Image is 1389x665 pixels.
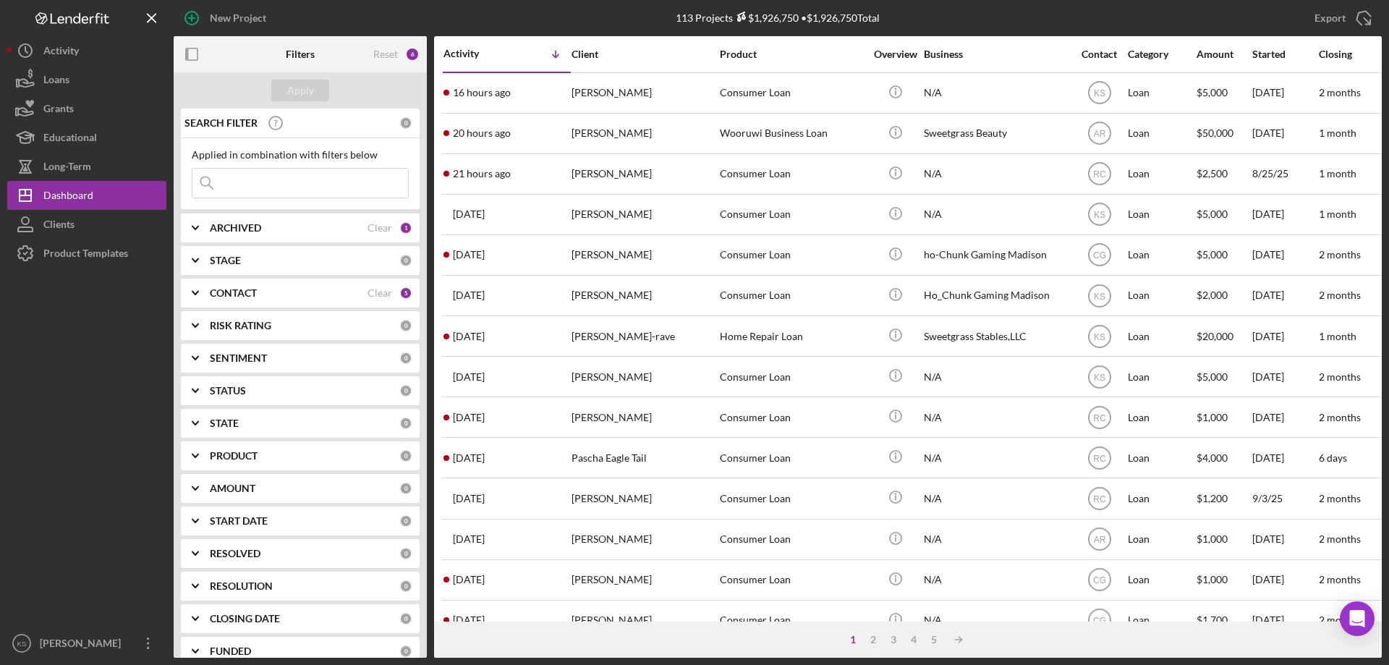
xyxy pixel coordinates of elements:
div: [DATE] [1252,74,1317,112]
div: [DATE] [1252,439,1317,477]
div: N/A [924,155,1069,193]
text: RC [1093,494,1106,504]
div: N/A [924,398,1069,436]
div: Loan [1128,601,1195,640]
div: Clear [368,287,392,299]
div: Consumer Loan [720,155,865,193]
div: 0 [399,384,412,397]
div: Educational [43,123,97,156]
div: 1 [843,634,863,645]
b: RISK RATING [210,320,271,331]
b: RESOLUTION [210,580,273,592]
div: N/A [924,601,1069,640]
text: RC [1093,453,1106,463]
div: 6 [405,47,420,62]
div: Apply [287,80,314,101]
b: SENTIMENT [210,352,267,364]
b: SEARCH FILTER [184,117,258,129]
text: AR [1093,129,1105,139]
time: 1 month [1319,330,1356,342]
div: Consumer Loan [720,74,865,112]
time: 2 months [1319,492,1361,504]
div: N/A [924,357,1069,396]
div: 0 [399,514,412,528]
div: 0 [399,352,412,365]
text: RC [1093,169,1106,179]
button: Educational [7,123,166,152]
div: Loan [1128,317,1195,355]
div: Loan [1128,74,1195,112]
div: [PERSON_NAME] [572,155,716,193]
time: 2025-09-11 22:58 [453,493,485,504]
div: Client [572,48,716,60]
div: Loan [1128,357,1195,396]
div: 3 [883,634,904,645]
div: Loan [1128,561,1195,599]
div: Consumer Loan [720,357,865,396]
span: $5,000 [1197,370,1228,383]
div: Loan [1128,479,1195,517]
time: 2025-09-15 16:46 [453,127,511,139]
div: Applied in combination with filters below [192,149,409,161]
div: Consumer Loan [720,195,865,234]
b: STATUS [210,385,246,397]
div: Consumer Loan [720,439,865,477]
time: 2025-09-13 12:52 [453,208,485,220]
div: 0 [399,580,412,593]
span: $5,000 [1197,86,1228,98]
div: Consumer Loan [720,520,865,559]
b: CLOSING DATE [210,613,280,624]
time: 2025-09-12 12:56 [453,412,485,423]
div: [PERSON_NAME] [572,520,716,559]
div: Reset [373,48,398,60]
div: Long-Term [43,152,91,185]
div: Consumer Loan [720,236,865,274]
div: Amount [1197,48,1251,60]
span: $5,000 [1197,248,1228,261]
a: Dashboard [7,181,166,210]
div: 0 [399,612,412,625]
time: 2 months [1319,370,1361,383]
div: 1 [399,221,412,234]
div: Category [1128,48,1195,60]
div: 0 [399,482,412,495]
b: PRODUCT [210,450,258,462]
div: [PERSON_NAME] [36,629,130,661]
div: [DATE] [1252,561,1317,599]
div: Activity [43,36,79,69]
time: 2025-09-11 19:44 [453,574,485,585]
button: Loans [7,65,166,94]
div: N/A [924,439,1069,477]
span: $5,000 [1197,208,1228,220]
time: 1 month [1319,167,1356,179]
a: Long-Term [7,152,166,181]
div: Consumer Loan [720,398,865,436]
span: $1,000 [1197,533,1228,545]
div: 0 [399,319,412,332]
div: N/A [924,195,1069,234]
div: N/A [924,74,1069,112]
div: [PERSON_NAME] [572,276,716,315]
a: Product Templates [7,239,166,268]
div: Ho_Chunk Gaming Madison [924,276,1069,315]
div: $1,926,750 [733,12,799,24]
div: Loan [1128,520,1195,559]
text: AR [1093,535,1105,545]
div: [DATE] [1252,114,1317,153]
div: [PERSON_NAME] [572,357,716,396]
div: Consumer Loan [720,601,865,640]
div: N/A [924,561,1069,599]
div: [PERSON_NAME] [572,561,716,599]
div: Started [1252,48,1317,60]
div: Loan [1128,276,1195,315]
button: KS[PERSON_NAME] [7,629,166,658]
div: N/A [924,520,1069,559]
div: Activity [443,48,507,59]
time: 2025-09-12 15:58 [453,371,485,383]
div: 9/3/25 [1252,479,1317,517]
div: [PERSON_NAME] [572,236,716,274]
button: Activity [7,36,166,65]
